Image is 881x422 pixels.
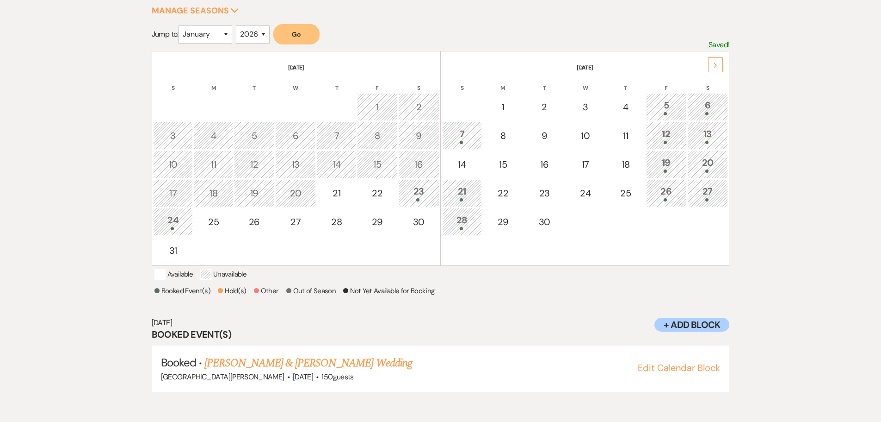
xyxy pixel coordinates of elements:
div: 12 [651,127,681,144]
div: 23 [529,186,560,200]
span: Jump to: [152,29,179,39]
th: [DATE] [442,52,728,72]
div: 12 [239,157,269,171]
th: F [646,73,686,92]
button: Manage Seasons [152,6,239,15]
div: 17 [158,186,188,200]
div: 27 [280,215,311,229]
div: 1 [362,100,392,114]
th: T [234,73,274,92]
div: 22 [488,186,518,200]
div: 10 [571,129,600,143]
th: S [398,73,439,92]
div: 20 [280,186,311,200]
div: 2 [529,100,560,114]
button: Go [273,24,320,44]
div: 11 [199,157,228,171]
th: M [483,73,523,92]
div: 4 [199,129,228,143]
p: Saved! [708,39,729,51]
p: Unavailable [200,269,246,280]
div: 7 [447,127,477,144]
button: Edit Calendar Block [638,363,720,372]
th: T [317,73,356,92]
div: 13 [692,127,723,144]
th: [DATE] [153,52,439,72]
div: 25 [199,215,228,229]
div: 29 [488,215,518,229]
h6: [DATE] [152,318,730,328]
div: 21 [447,184,477,202]
div: 15 [488,157,518,171]
div: 9 [529,129,560,143]
div: 31 [158,244,188,258]
div: 6 [280,129,311,143]
th: T [524,73,565,92]
th: S [442,73,482,92]
div: 7 [322,129,351,143]
div: 18 [611,157,640,171]
div: 26 [239,215,269,229]
p: Available [154,269,193,280]
p: Not Yet Available for Booking [343,285,434,296]
div: 19 [651,156,681,173]
button: + Add Block [654,318,729,332]
div: 26 [651,184,681,202]
div: 10 [158,157,188,171]
div: 17 [571,157,600,171]
div: 16 [403,157,434,171]
th: W [566,73,605,92]
div: 2 [403,100,434,114]
div: 8 [488,129,518,143]
div: 14 [322,157,351,171]
span: [DATE] [293,372,313,382]
div: 19 [239,186,269,200]
div: 20 [692,156,723,173]
div: 16 [529,157,560,171]
div: 5 [651,98,681,115]
th: S [687,73,728,92]
div: 24 [571,186,600,200]
div: 21 [322,186,351,200]
p: Other [254,285,279,296]
div: 9 [403,129,434,143]
div: 30 [529,215,560,229]
div: 3 [158,129,188,143]
div: 4 [611,100,640,114]
div: 18 [199,186,228,200]
div: 25 [611,186,640,200]
span: [GEOGRAPHIC_DATA][PERSON_NAME] [161,372,284,382]
h3: Booked Event(s) [152,328,730,341]
a: [PERSON_NAME] & [PERSON_NAME] Wedding [204,355,412,372]
div: 11 [611,129,640,143]
div: 5 [239,129,269,143]
th: M [194,73,233,92]
div: 23 [403,184,434,202]
span: 150 guests [321,372,353,382]
th: W [275,73,316,92]
p: Hold(s) [218,285,246,296]
div: 8 [362,129,392,143]
div: 6 [692,98,723,115]
div: 15 [362,157,392,171]
div: 13 [280,157,311,171]
div: 28 [447,213,477,230]
th: S [153,73,193,92]
div: 28 [322,215,351,229]
div: 29 [362,215,392,229]
p: Booked Event(s) [154,285,210,296]
div: 3 [571,100,600,114]
div: 27 [692,184,723,202]
div: 30 [403,215,434,229]
th: F [357,73,397,92]
div: 22 [362,186,392,200]
div: 1 [488,100,518,114]
th: T [606,73,645,92]
div: 14 [447,157,477,171]
div: 24 [158,213,188,230]
p: Out of Season [286,285,336,296]
span: Booked [161,355,196,370]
